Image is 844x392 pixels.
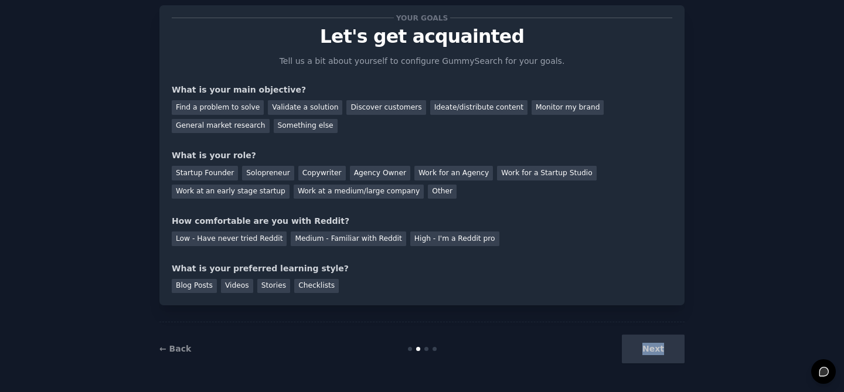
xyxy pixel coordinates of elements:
[268,100,342,115] div: Validate a solution
[257,279,290,294] div: Stories
[394,12,450,24] span: Your goals
[294,185,424,199] div: Work at a medium/large company
[172,26,672,47] p: Let's get acquainted
[172,263,672,275] div: What is your preferred learning style?
[172,119,270,134] div: General market research
[428,185,457,199] div: Other
[172,279,217,294] div: Blog Posts
[159,344,191,353] a: ← Back
[172,231,287,246] div: Low - Have never tried Reddit
[274,119,338,134] div: Something else
[221,279,253,294] div: Videos
[346,100,426,115] div: Discover customers
[172,215,672,227] div: How comfortable are you with Reddit?
[298,166,346,180] div: Copywriter
[242,166,294,180] div: Solopreneur
[172,166,238,180] div: Startup Founder
[172,185,290,199] div: Work at an early stage startup
[350,166,410,180] div: Agency Owner
[274,55,570,67] p: Tell us a bit about yourself to configure GummySearch for your goals.
[430,100,527,115] div: Ideate/distribute content
[294,279,339,294] div: Checklists
[414,166,493,180] div: Work for an Agency
[172,84,672,96] div: What is your main objective?
[532,100,604,115] div: Monitor my brand
[172,100,264,115] div: Find a problem to solve
[410,231,499,246] div: High - I'm a Reddit pro
[497,166,596,180] div: Work for a Startup Studio
[291,231,406,246] div: Medium - Familiar with Reddit
[172,149,672,162] div: What is your role?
